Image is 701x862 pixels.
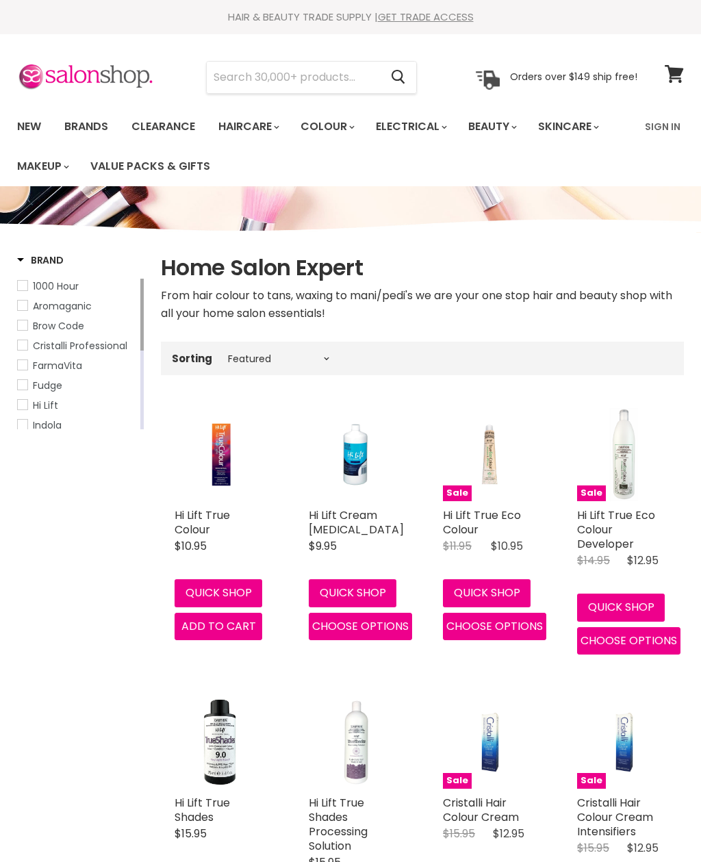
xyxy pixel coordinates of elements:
a: Clearance [121,112,205,141]
span: $15.95 [443,826,475,841]
a: 1000 Hour [17,279,138,294]
a: Cristalli Hair Colour Cream [443,795,519,825]
span: Choose options [312,618,409,634]
span: $11.95 [443,538,472,554]
input: Search [207,62,380,93]
a: Hi Lift True Shades Processing Solution [309,795,368,854]
button: Quick shop [309,579,396,607]
span: Fudge [33,379,62,392]
span: Aromaganic [33,299,92,313]
a: GET TRADE ACCESS [378,10,474,24]
a: Hi Lift True Colour Hi Lift True Colour [175,408,268,501]
a: FarmaVita [17,358,138,373]
span: Add to cart [181,618,256,634]
img: Hi Lift True Eco Colour Developer [610,408,638,501]
button: Quick shop [175,579,262,607]
span: $9.95 [309,538,337,554]
a: Value Packs & Gifts [80,152,220,181]
span: Choose options [581,633,677,648]
a: Hi Lift True Colour [175,507,230,537]
span: Hi Lift [33,398,58,412]
span: Sale [577,773,606,789]
a: New [7,112,51,141]
span: $15.95 [175,826,207,841]
a: Electrical [366,112,455,141]
img: Hi Lift True Eco Colour [459,408,521,501]
span: $12.95 [627,553,659,568]
span: FarmaVita [33,359,82,372]
a: Hi Lift True Eco Colour Hi Lift True Eco Colour Sale [443,408,536,501]
a: Cristalli Hair Colour Cream Sale [577,696,670,789]
span: 1000 Hour [33,279,79,293]
button: Choose options [309,613,412,640]
span: $10.95 [175,538,207,554]
span: Brow Code [33,319,84,333]
a: Sign In [637,112,689,141]
span: Choose options [446,618,543,634]
img: Cristalli Hair Colour Cream [593,696,655,789]
img: Hi Lift True Colour [190,408,253,501]
img: Hi Lift True Shades [175,698,268,787]
label: Sorting [172,353,212,364]
a: Hi Lift Cream Peroxide [309,408,402,501]
a: Cristalli Professional [17,338,138,353]
img: Hi Lift Cream Peroxide [324,408,387,501]
a: Beauty [458,112,525,141]
a: Brow Code [17,318,138,333]
a: Fudge [17,378,138,393]
a: Skincare [528,112,607,141]
button: Choose options [443,613,546,640]
a: Brands [54,112,118,141]
span: $10.95 [491,538,523,554]
a: Cristalli Hair Colour Cream Sale [443,696,536,789]
a: Cristalli Hair Colour Cream Intensifiers [577,795,653,839]
span: Sale [443,485,472,501]
span: Sale [577,485,606,501]
span: $14.95 [577,553,610,568]
a: Hi Lift True Eco Colour Developer [577,507,655,552]
form: Product [206,61,417,94]
span: $15.95 [577,840,609,856]
a: Hi Lift True Eco Colour [443,507,521,537]
a: Hi Lift [17,398,138,413]
a: Indola [17,418,138,433]
a: Hi Lift True Shades Hi Lift True Shades [175,696,268,789]
span: $12.95 [627,840,659,856]
p: Orders over $149 ship free! [510,71,637,83]
span: Cristalli Professional [33,339,127,353]
h3: Brand [17,253,64,267]
span: Sale [443,773,472,789]
a: Hi Lift True Eco Colour Developer Sale [577,408,670,501]
button: Search [380,62,416,93]
img: Cristalli Hair Colour Cream [459,696,521,789]
a: Haircare [208,112,288,141]
div: From hair colour to tans, waxing to mani/pedi's we are your one stop hair and beauty shop with al... [161,287,684,322]
button: Add to cart [175,613,262,640]
h1: Home Salon Expert [161,253,684,282]
span: Indola [33,418,62,432]
a: Hi Lift Cream [MEDICAL_DATA] [309,507,404,537]
a: Aromaganic [17,299,138,314]
a: Makeup [7,152,77,181]
button: Quick shop [577,594,665,621]
a: Hi Lift True Shades Processing Solution [309,696,402,789]
button: Choose options [577,627,680,655]
button: Quick shop [443,579,531,607]
ul: Main menu [7,107,637,186]
span: $12.95 [493,826,524,841]
img: Hi Lift True Shades Processing Solution [320,696,390,789]
a: Hi Lift True Shades [175,795,230,825]
a: Colour [290,112,363,141]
